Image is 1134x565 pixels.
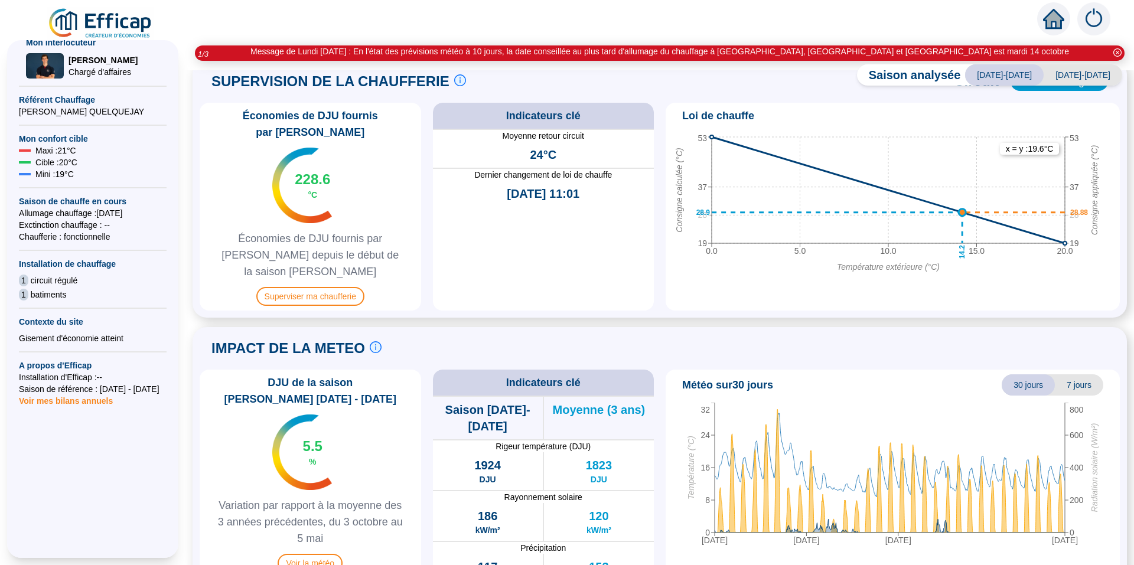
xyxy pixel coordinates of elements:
[969,246,985,256] tspan: 15.0
[475,524,500,536] span: kW/m²
[698,182,707,192] tspan: 37
[705,528,710,537] tspan: 0
[700,463,710,472] tspan: 16
[1070,405,1084,414] tspan: 800
[272,148,332,223] img: indicateur températures
[295,170,330,189] span: 228.6
[696,208,711,217] text: 28.9
[19,94,167,106] span: Référent Chauffage
[586,524,611,536] span: kW/m²
[507,185,579,202] span: [DATE] 11:01
[19,219,167,231] span: Exctinction chauffage : --
[553,401,646,418] span: Moyenne (3 ans)
[250,45,1069,58] div: Message de Lundi [DATE] : En l'état des prévisions météo à 10 jours, la date conseillée au plus t...
[26,53,64,79] img: Chargé d'affaires
[204,374,416,407] span: DJU de la saison [PERSON_NAME] [DATE] - [DATE]
[1002,374,1055,396] span: 30 jours
[19,289,28,301] span: 1
[204,230,416,280] span: Économies de DJU fournis par [PERSON_NAME] depuis le début de la saison [PERSON_NAME]
[35,156,77,168] span: Cible : 20 °C
[309,456,316,468] span: %
[506,107,581,124] span: Indicateurs clé
[47,7,154,40] img: efficap energie logo
[480,473,496,485] span: DJU
[31,275,77,286] span: circuit régulé
[674,148,684,233] tspan: Consigne calculée (°C)
[857,67,961,83] span: Saison analysée
[19,371,167,383] span: Installation d'Efficap : --
[1070,182,1079,192] tspan: 37
[35,145,76,156] span: Maxi : 21 °C
[1070,495,1084,505] tspan: 200
[686,436,696,499] tspan: Température (°C)
[1090,145,1099,236] tspan: Consigne appliquée (°C)
[702,535,728,545] tspan: [DATE]
[19,389,113,406] span: Voir mes bilans annuels
[198,50,208,58] i: 1 / 3
[478,508,497,524] span: 186
[793,535,819,545] tspan: [DATE]
[308,189,317,201] span: °C
[370,341,382,353] span: info-circle
[19,360,167,371] span: A propos d'Efficap
[433,491,654,503] span: Rayonnement solaire
[433,169,654,181] span: Dernier changement de loi de chauffe
[19,258,167,270] span: Installation de chauffage
[19,133,167,145] span: Mon confort cible
[885,535,911,545] tspan: [DATE]
[69,66,138,78] span: Chargé d'affaires
[706,246,718,256] tspan: 0.0
[19,316,167,328] span: Contexte du site
[433,542,654,554] span: Précipitation
[1077,2,1110,35] img: alerts
[211,339,365,358] span: IMPACT DE LA METEO
[958,245,966,259] text: 14.2
[591,473,607,485] span: DJU
[1052,535,1078,545] tspan: [DATE]
[433,130,654,142] span: Moyenne retour circuit
[69,54,138,66] span: [PERSON_NAME]
[19,332,167,344] div: Gisement d'économie atteint
[506,374,581,391] span: Indicateurs clé
[880,246,896,256] tspan: 10.0
[19,207,167,219] span: Allumage chauffage : [DATE]
[682,377,773,393] span: Météo sur 30 jours
[433,401,543,435] span: Saison [DATE]-[DATE]
[204,107,416,141] span: Économies de DJU fournis par [PERSON_NAME]
[1070,133,1079,143] tspan: 53
[1070,528,1074,537] tspan: 0
[204,497,416,547] span: Variation par rapport à la moyenne des 3 années précédentes, du 3 octobre au 5 mai
[211,72,449,91] span: SUPERVISION DE LA CHAUFFERIE
[698,239,707,248] tspan: 19
[1070,430,1084,440] tspan: 600
[705,495,710,505] tspan: 8
[19,195,167,207] span: Saison de chauffe en cours
[589,508,608,524] span: 120
[700,405,710,414] tspan: 32
[794,246,806,256] tspan: 5.0
[272,414,332,490] img: indicateur températures
[433,440,654,452] span: Rigeur température (DJU)
[256,287,364,306] span: Superviser ma chaufferie
[19,106,167,117] span: [PERSON_NAME] QUELQUEJAY
[837,262,940,272] tspan: Température extérieure (°C)
[19,231,167,243] span: Chaufferie : fonctionnelle
[682,107,754,124] span: Loi de chauffe
[1113,48,1122,57] span: close-circle
[1044,64,1122,86] span: [DATE]-[DATE]
[454,74,466,86] span: info-circle
[26,37,159,48] span: Mon interlocuteur
[19,275,28,286] span: 1
[19,383,167,395] span: Saison de référence : [DATE] - [DATE]
[1070,210,1079,220] tspan: 28
[965,64,1044,86] span: [DATE]-[DATE]
[1070,463,1084,472] tspan: 400
[31,289,67,301] span: batiments
[35,168,74,180] span: Mini : 19 °C
[1043,8,1064,30] span: home
[303,437,322,456] span: 5.5
[1090,423,1099,512] tspan: Radiation solaire (W/m²)
[1070,208,1088,217] text: 28.88
[698,210,707,220] tspan: 28
[586,457,612,473] span: 1823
